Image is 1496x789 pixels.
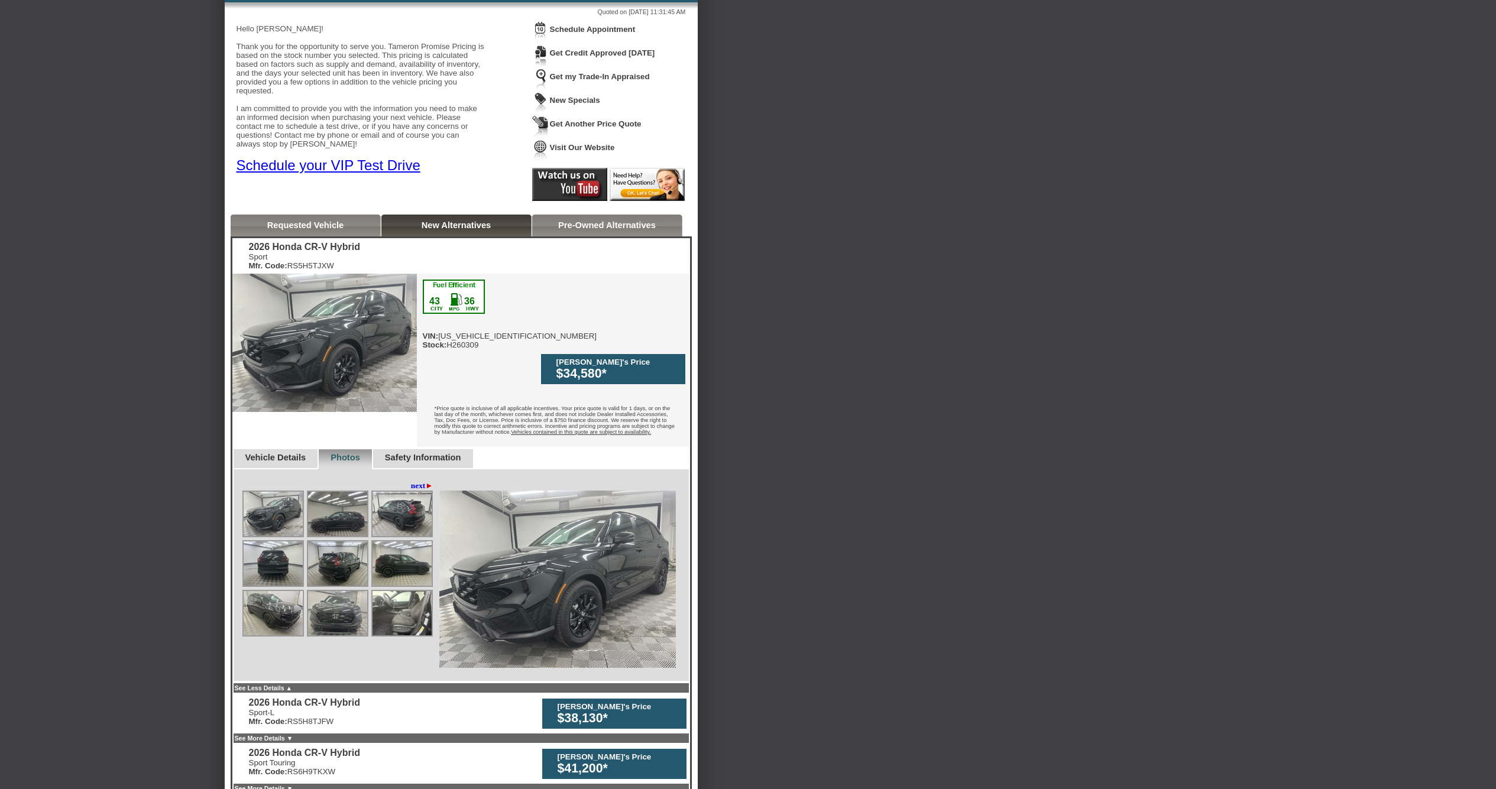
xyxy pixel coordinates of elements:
[267,220,344,230] a: Requested Vehicle
[331,453,360,462] a: Photos
[249,717,287,726] b: Mfr. Code:
[558,752,681,761] div: [PERSON_NAME]'s Price
[249,261,287,270] b: Mfr. Code:
[558,702,681,711] div: [PERSON_NAME]'s Price
[423,340,447,349] b: Stock:
[232,274,417,412] img: 2026 Honda CR-V Hybrid
[532,92,549,114] img: Icon_WeeklySpecials.png
[235,735,293,742] a: See More Details ▼
[532,168,607,201] img: Icon_Youtube2.png
[550,25,636,34] a: Schedule Appointment
[550,48,655,57] a: Get Credit Approved [DATE]
[308,591,367,635] img: Image.aspx
[550,96,600,105] a: New Specials
[558,220,656,230] a: Pre-Owned Alternatives
[245,453,306,462] a: Vehicle Details
[532,45,549,67] img: Icon_CreditApproval.png
[237,157,420,173] a: Schedule your VIP Test Drive
[249,767,287,776] b: Mfr. Code:
[237,15,485,174] div: Hello [PERSON_NAME]! Thank you for the opportunity to serve you. Tameron Promise Pricing is based...
[249,242,360,252] div: 2026 Honda CR-V Hybrid
[550,119,642,128] a: Get Another Price Quote
[249,708,360,726] div: Sport-L RS5H8TJFW
[511,429,651,435] u: Vehicles contained in this quote are subject to availability.
[532,21,549,43] img: Icon_ScheduleAppointment.png
[550,143,615,152] a: Visit Our Website
[429,296,441,307] div: 43
[308,541,367,586] img: Image.aspx
[244,541,303,586] img: Image.aspx
[373,591,432,635] img: Image.aspx
[556,358,679,366] div: [PERSON_NAME]'s Price
[558,711,681,726] div: $38,130*
[558,761,681,776] div: $41,200*
[373,541,432,586] img: Image.aspx
[235,684,293,691] a: See Less Details ▲
[249,697,360,708] div: 2026 Honda CR-V Hybrid
[385,453,461,462] a: Safety Information
[237,8,686,15] div: Quoted on [DATE] 11:31:45 AM
[423,280,597,349] div: [US_VEHICLE_IDENTIFICATION_NUMBER] H260309
[249,758,360,776] div: Sport Touring RS6H9TKXW
[550,72,650,81] a: Get my Trade-In Appraised
[249,748,360,758] div: 2026 Honda CR-V Hybrid
[423,332,439,340] b: VIN:
[417,397,689,447] div: *Price quote is inclusive of all applicable incentives. Your price quote is valid for 1 days, or ...
[373,492,432,536] img: Image.aspx
[556,366,679,381] div: $34,580*
[244,492,303,536] img: Image.aspx
[532,139,549,161] img: Icon_VisitWebsite.png
[532,69,549,90] img: Icon_TradeInAppraisal.png
[464,296,476,307] div: 36
[244,591,303,635] img: Image.aspx
[422,220,491,230] a: New Alternatives
[425,481,433,490] span: ►
[308,492,367,536] img: Image.aspx
[532,116,549,138] img: Icon_GetQuote.png
[610,168,685,201] img: Icon_LiveChat2.png
[411,481,433,491] a: next►
[439,491,676,668] img: Image.aspx
[249,252,360,270] div: Sport RS5H5TJXW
